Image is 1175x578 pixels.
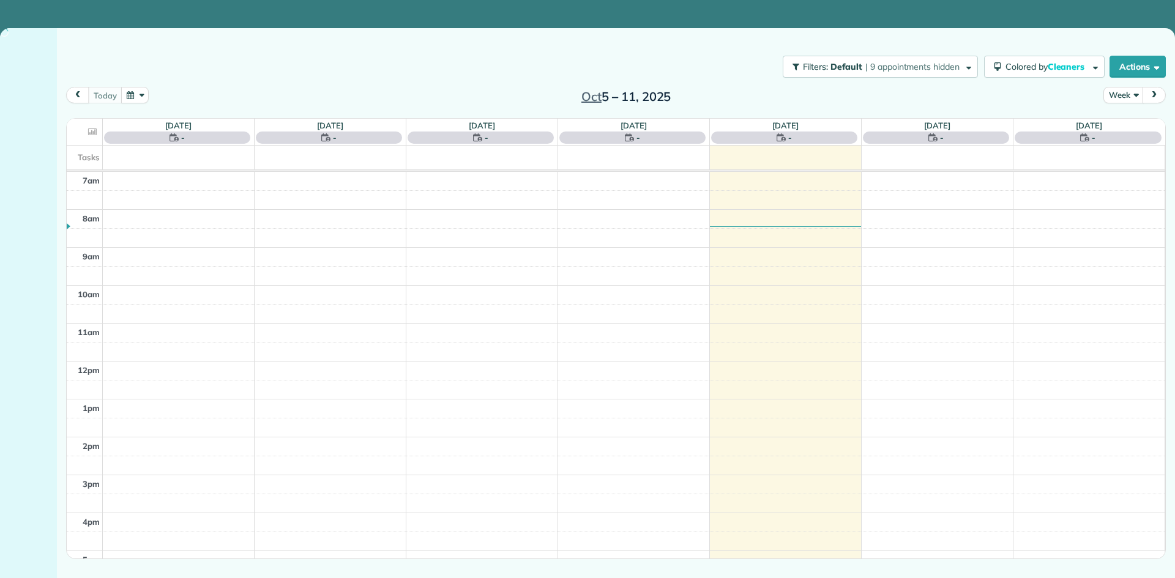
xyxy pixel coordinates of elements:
a: Filters: Default | 9 appointments hidden [777,56,978,78]
button: today [88,87,122,103]
button: prev [66,87,89,103]
span: 5pm [83,555,100,565]
span: 2pm [83,441,100,451]
a: [DATE] [621,120,647,130]
span: - [485,132,488,144]
span: Colored by [1005,61,1089,72]
span: 1pm [83,403,100,413]
span: Tasks [78,152,100,162]
span: 4pm [83,517,100,527]
span: Oct [581,89,602,104]
button: next [1143,87,1166,103]
button: Filters: Default | 9 appointments hidden [783,56,978,78]
button: Actions [1110,56,1166,78]
button: Colored byCleaners [984,56,1105,78]
span: - [1092,132,1095,144]
a: [DATE] [469,120,495,130]
span: Filters: [803,61,829,72]
a: [DATE] [317,120,343,130]
span: 3pm [83,479,100,489]
span: - [940,132,944,144]
a: [DATE] [165,120,192,130]
span: 7am [83,176,100,185]
span: - [333,132,337,144]
span: | 9 appointments hidden [865,61,960,72]
a: [DATE] [772,120,799,130]
span: - [636,132,640,144]
span: 12pm [78,365,100,375]
a: [DATE] [1076,120,1102,130]
h2: 5 – 11, 2025 [550,90,703,103]
span: 9am [83,251,100,261]
span: 11am [78,327,100,337]
span: Cleaners [1048,61,1087,72]
button: Week [1103,87,1143,103]
span: 8am [83,213,100,223]
span: Default [830,61,863,72]
span: 10am [78,289,100,299]
a: [DATE] [924,120,950,130]
span: - [788,132,792,144]
span: - [181,132,185,144]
